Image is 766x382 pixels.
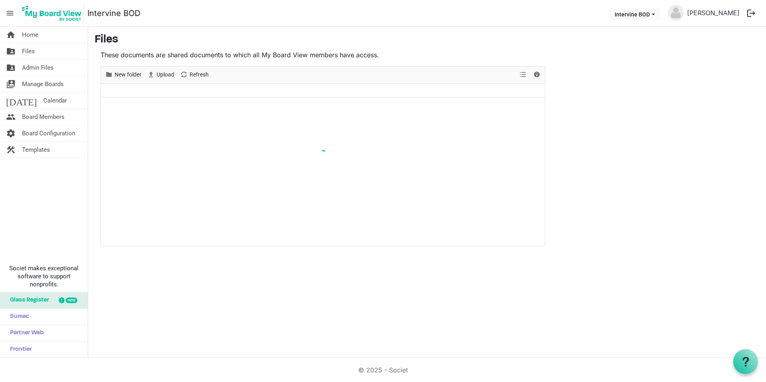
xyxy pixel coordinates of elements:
[6,292,49,308] span: Glass Register
[6,27,16,43] span: home
[22,27,38,43] span: Home
[20,3,87,23] a: My Board View Logo
[22,125,75,141] span: Board Configuration
[22,76,64,92] span: Manage Boards
[684,5,743,21] a: [PERSON_NAME]
[95,33,760,47] h3: Files
[6,76,16,92] span: switch_account
[743,5,760,22] button: logout
[2,6,18,21] span: menu
[6,325,44,341] span: Partner Web
[6,309,29,325] span: Sumac
[609,8,660,20] button: Intervine BOD dropdownbutton
[22,43,35,59] span: Files
[6,43,16,59] span: folder_shared
[6,109,16,125] span: people
[43,92,67,109] span: Calendar
[66,298,77,303] div: new
[358,366,408,374] a: © 2025 - Societ
[4,264,84,288] span: Societ makes exceptional software to support nonprofits.
[22,142,50,158] span: Templates
[6,342,32,358] span: Frontier
[668,5,684,21] img: no-profile-picture.svg
[6,125,16,141] span: settings
[22,109,65,125] span: Board Members
[6,60,16,76] span: folder_shared
[87,5,140,21] a: Intervine BOD
[22,60,54,76] span: Admin Files
[6,92,37,109] span: [DATE]
[6,142,16,158] span: construction
[20,3,84,23] img: My Board View Logo
[101,50,545,60] p: These documents are shared documents to which all My Board View members have access.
